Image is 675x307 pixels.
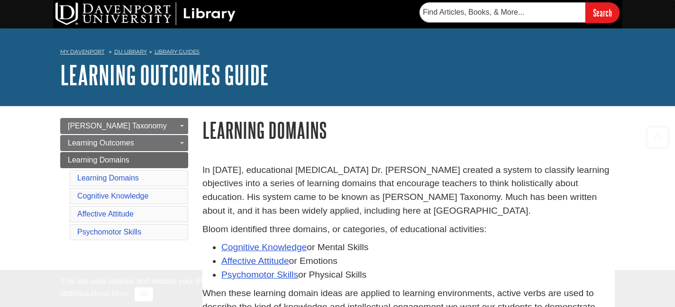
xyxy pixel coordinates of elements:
[642,131,673,144] a: Back to Top
[202,163,615,218] p: In [DATE], educational [MEDICAL_DATA] Dr. [PERSON_NAME] created a system to classify learning obj...
[202,118,615,142] h1: Learning Domains
[77,174,139,182] a: Learning Domains
[60,135,188,151] a: Learning Outcomes
[68,139,134,147] span: Learning Outcomes
[60,152,188,168] a: Learning Domains
[68,156,129,164] span: Learning Domains
[155,48,200,55] a: Library Guides
[60,118,188,242] div: Guide Page Menu
[585,2,620,23] input: Search
[60,60,269,90] a: Learning Outcomes Guide
[68,122,167,130] span: [PERSON_NAME] Taxonomy
[135,287,153,301] button: Close
[77,228,141,236] a: Psychomotor Skills
[60,118,188,134] a: [PERSON_NAME] Taxonomy
[55,2,236,25] img: DU Library
[60,48,104,56] a: My Davenport
[114,48,147,55] a: DU Library
[91,289,129,298] a: Read More
[221,268,615,282] li: or Physical Skills
[221,270,298,280] a: Psychomotor Skills
[77,192,148,200] a: Cognitive Knowledge
[420,2,620,23] form: Searches DU Library's articles, books, and more
[202,223,615,236] p: Bloom identified three domains, or categories, of educational activities:
[221,254,615,268] li: or Emotions
[420,2,585,22] input: Find Articles, Books, & More...
[221,256,289,266] a: Affective Attitude
[221,242,307,252] a: Cognitive Knowledge
[77,210,134,218] a: Affective Attitude
[60,276,615,301] div: This site uses cookies and records your IP address for usage statistics. Additionally, we use Goo...
[60,45,615,61] nav: breadcrumb
[221,241,615,254] li: or Mental Skills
